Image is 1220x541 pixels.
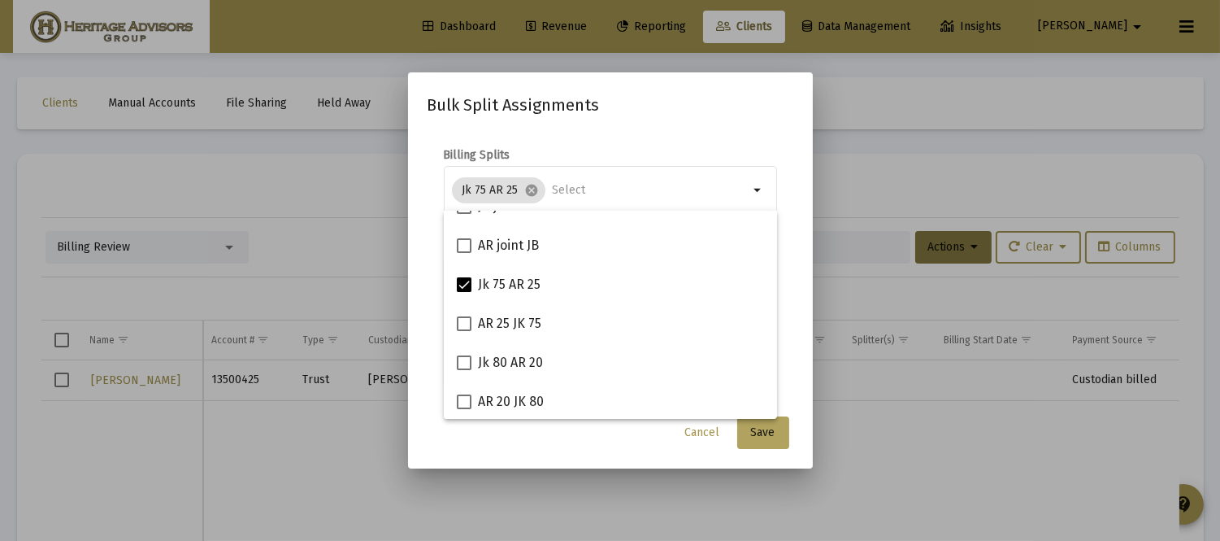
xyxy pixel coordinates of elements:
mat-icon: cancel [524,183,539,198]
button: Cancel [672,417,733,449]
button: Save [737,417,789,449]
span: AR 20 JK 80 [478,392,544,412]
span: Cancel [685,425,720,439]
label: Billing Splits [444,148,510,162]
input: Select [552,184,749,197]
span: AR 25 JK 75 [478,314,541,334]
span: AR joint JB [478,236,539,255]
mat-chip-list: Selection [452,174,749,207]
span: Jk 80 AR 20 [478,353,543,373]
mat-icon: arrow_drop_down [749,181,768,200]
h2: Bulk Split Assignments [428,92,793,118]
span: Save [751,425,775,439]
span: Jk 75 AR 25 [478,275,541,294]
mat-chip: Jk 75 AR 25 [452,177,545,203]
